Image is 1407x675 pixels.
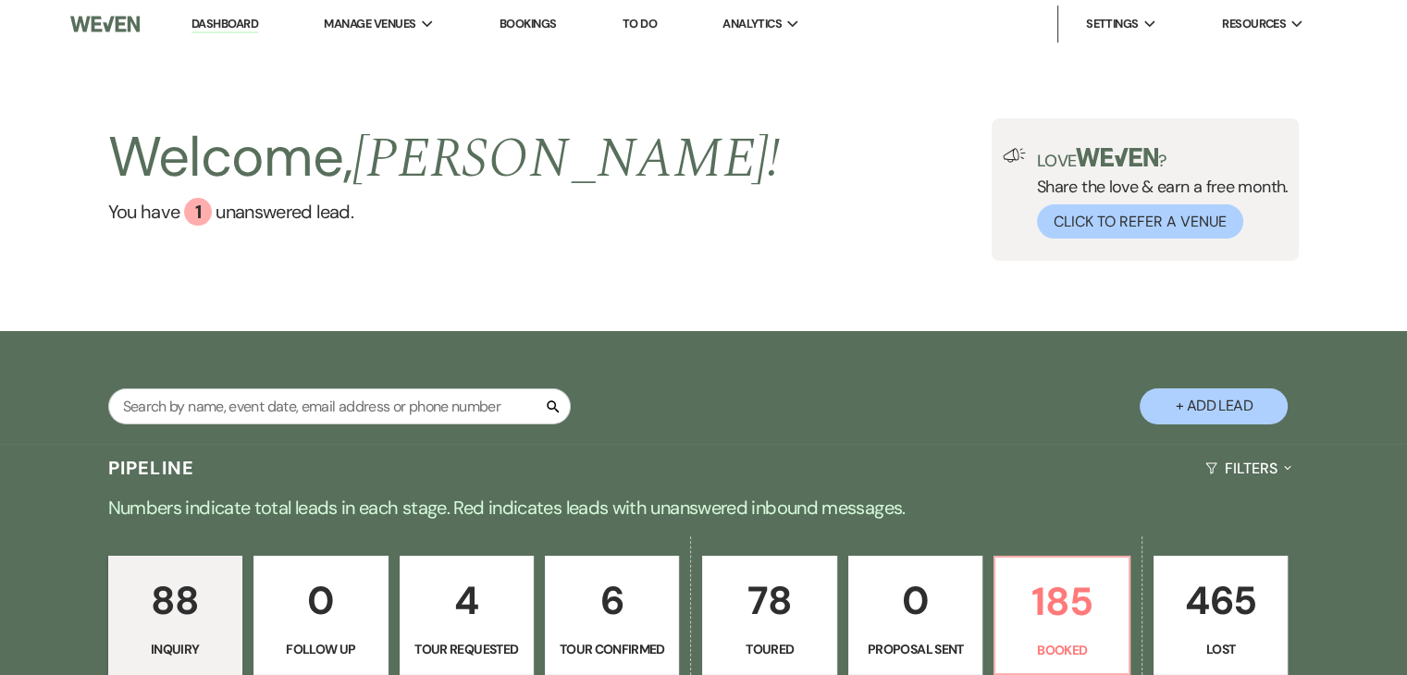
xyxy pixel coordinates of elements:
a: To Do [623,16,657,31]
p: Love ? [1037,148,1289,169]
div: 1 [184,198,212,226]
h3: Pipeline [108,455,195,481]
p: Follow Up [265,639,376,659]
p: Numbers indicate total leads in each stage. Red indicates leads with unanswered inbound messages. [38,493,1370,522]
p: Tour Confirmed [557,639,667,659]
p: Booked [1006,640,1117,660]
p: 465 [1166,570,1276,632]
a: You have 1 unanswered lead. [108,198,781,226]
h2: Welcome, [108,118,781,198]
p: Toured [714,639,824,659]
p: 78 [714,570,824,632]
p: Tour Requested [412,639,522,659]
p: 0 [265,570,376,632]
a: Dashboard [191,16,258,33]
span: [PERSON_NAME] ! [352,117,780,202]
button: Click to Refer a Venue [1037,204,1243,239]
p: 6 [557,570,667,632]
p: Inquiry [120,639,230,659]
p: 185 [1006,571,1117,632]
input: Search by name, event date, email address or phone number [108,388,571,424]
span: Analytics [722,15,782,33]
span: Manage Venues [324,15,415,33]
img: weven-logo-green.svg [1076,148,1158,166]
button: + Add Lead [1140,388,1288,424]
div: Share the love & earn a free month. [1026,148,1289,239]
span: Resources [1222,15,1286,33]
img: loud-speaker-illustration.svg [1003,148,1026,163]
p: 4 [412,570,522,632]
p: 0 [860,570,970,632]
p: Proposal Sent [860,639,970,659]
p: Lost [1166,639,1276,659]
span: Settings [1086,15,1139,33]
img: Weven Logo [70,5,140,43]
a: Bookings [500,16,557,31]
button: Filters [1198,444,1299,493]
p: 88 [120,570,230,632]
